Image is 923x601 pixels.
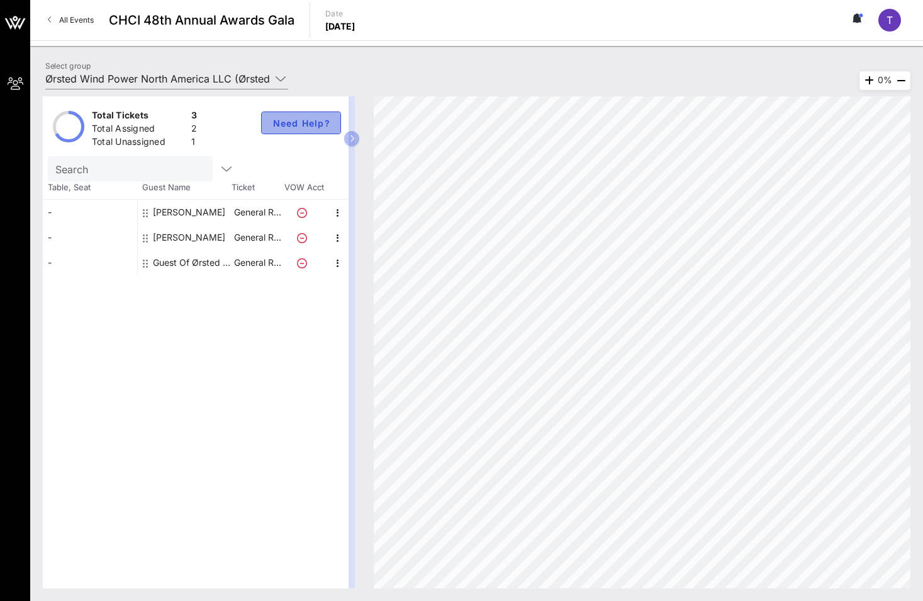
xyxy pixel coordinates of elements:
[282,181,326,194] span: VOW Acct
[153,200,225,225] div: Katherine Lee
[137,181,232,194] span: Guest Name
[153,250,232,275] div: Guest Of Ørsted Wind Power North America LLC
[43,250,137,275] div: -
[859,71,910,90] div: 0%
[878,9,901,31] div: T
[261,112,341,134] button: Need Help?
[191,135,197,151] div: 1
[92,109,186,125] div: Total Tickets
[92,135,186,151] div: Total Unassigned
[232,181,282,194] span: Ticket
[325,8,355,20] p: Date
[887,14,893,26] span: T
[45,61,91,71] label: Select group
[232,225,282,250] p: General R…
[43,200,137,225] div: -
[40,10,101,30] a: All Events
[232,250,282,275] p: General R…
[109,11,294,30] span: CHCI 48th Annual Awards Gala
[325,20,355,33] p: [DATE]
[43,181,137,194] span: Table, Seat
[43,225,137,250] div: -
[191,122,197,138] div: 2
[272,118,330,129] span: Need Help?
[92,122,186,138] div: Total Assigned
[232,200,282,225] p: General R…
[191,109,197,125] div: 3
[59,15,94,25] span: All Events
[153,225,225,250] div: Moran Holton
